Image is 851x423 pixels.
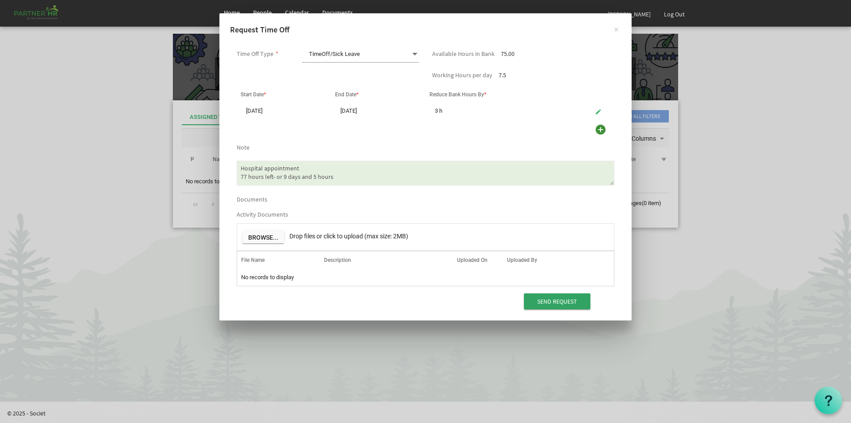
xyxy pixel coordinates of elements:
[457,257,488,263] span: Uploaded On
[507,257,537,263] span: Uploaded By
[237,269,614,286] td: No records to display
[432,51,495,57] label: Available Hours in Bank
[335,91,359,98] span: End Date
[237,196,267,203] label: Documents
[331,103,425,119] td: 9/29/2025 column header End Date <span class='text-red'>*</span>
[592,105,605,117] button: Edit
[289,233,408,240] span: Drop files or click to upload (max size: 2MB)
[594,123,607,136] img: add.png
[524,293,590,309] input: Send Request
[241,91,266,98] span: Start Date
[429,91,486,98] span: Reduce Bank Hours By
[501,50,515,58] span: 75.00
[324,257,351,263] span: Description
[425,103,520,119] td: 3 h is template cell column header Reduce Bank Hours By <span class='text-red'>*</span>
[237,51,273,57] label: Time Off Type
[520,103,614,119] td: is Command column column header
[242,231,284,243] button: Browse...
[593,123,608,137] div: Add more time to Request
[241,257,265,263] span: File Name
[605,18,627,40] button: ×
[230,24,621,36] h4: Request Time Off
[237,144,250,151] label: Note
[499,71,506,79] span: 7.5
[237,211,288,218] label: Activity Documents
[237,103,331,119] td: 9/29/2025 column header Start Date <span class='text-red'>*</span>
[432,72,492,79] label: Working Hours per day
